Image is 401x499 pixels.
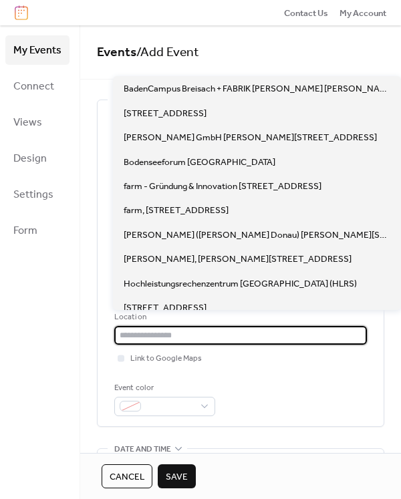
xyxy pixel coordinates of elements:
span: My Account [340,7,386,20]
div: Event color [114,381,213,395]
span: BadenCampus Breisach + FABRIK [PERSON_NAME] [PERSON_NAME] + Startblock [GEOGRAPHIC_DATA] und online [124,82,391,96]
span: / Add Event [136,40,199,65]
img: logo [15,5,28,20]
span: Form [13,220,37,242]
span: Views [13,112,42,134]
span: My Events [13,40,61,61]
span: [PERSON_NAME] GmbH [PERSON_NAME][STREET_ADDRESS] [124,131,377,144]
button: Save [158,464,196,488]
span: Connect [13,76,54,98]
a: Settings [5,180,70,209]
a: Views [5,108,70,137]
span: Cancel [110,470,144,484]
span: [STREET_ADDRESS] [124,107,207,120]
span: [PERSON_NAME] ([PERSON_NAME] Donau) [PERSON_NAME][STREET_ADDRESS] [124,228,391,242]
span: Hochleistungsrechenzentrum [GEOGRAPHIC_DATA] (HLRS) [124,277,357,291]
span: Settings [13,184,53,206]
a: My Account [340,6,386,19]
span: farm, [STREET_ADDRESS] [124,204,229,217]
span: Design [13,148,47,170]
span: Save [166,470,188,484]
a: Contact Us [284,6,328,19]
button: Cancel [102,464,152,488]
span: [STREET_ADDRESS] [124,301,207,315]
span: Bodenseeforum [GEOGRAPHIC_DATA] [124,156,275,169]
span: farm - Gründung & Innovation [STREET_ADDRESS] [124,180,321,193]
span: Date and time [114,442,171,456]
div: Location [114,311,364,324]
a: Design [5,144,70,173]
a: Connect [5,71,70,101]
a: Events [97,40,136,65]
span: Contact Us [284,7,328,20]
a: My Events [5,35,70,65]
a: Form [5,216,70,245]
span: Link to Google Maps [130,352,202,365]
span: [PERSON_NAME], [PERSON_NAME][STREET_ADDRESS] [124,253,352,266]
